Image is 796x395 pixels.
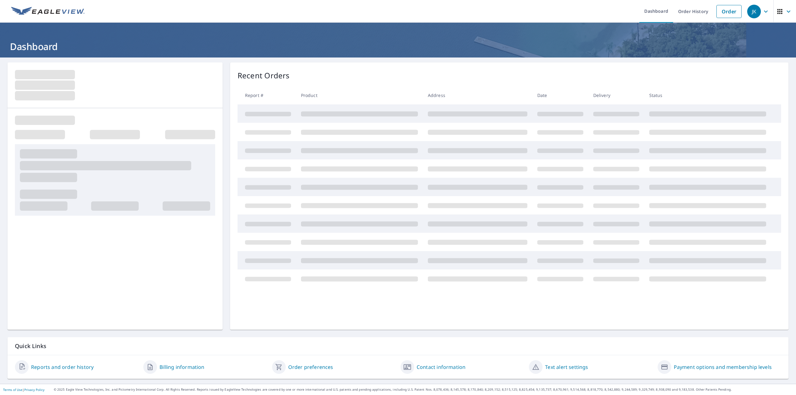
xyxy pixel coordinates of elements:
[716,5,742,18] a: Order
[296,86,423,104] th: Product
[15,342,781,350] p: Quick Links
[160,363,204,371] a: Billing information
[545,363,588,371] a: Text alert settings
[532,86,588,104] th: Date
[31,363,94,371] a: Reports and order history
[674,363,772,371] a: Payment options and membership levels
[11,7,85,16] img: EV Logo
[747,5,761,18] div: JK
[288,363,333,371] a: Order preferences
[24,388,44,392] a: Privacy Policy
[417,363,465,371] a: Contact information
[644,86,771,104] th: Status
[588,86,644,104] th: Delivery
[423,86,532,104] th: Address
[238,86,296,104] th: Report #
[54,387,793,392] p: © 2025 Eagle View Technologies, Inc. and Pictometry International Corp. All Rights Reserved. Repo...
[238,70,290,81] p: Recent Orders
[3,388,22,392] a: Terms of Use
[7,40,789,53] h1: Dashboard
[3,388,44,392] p: |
